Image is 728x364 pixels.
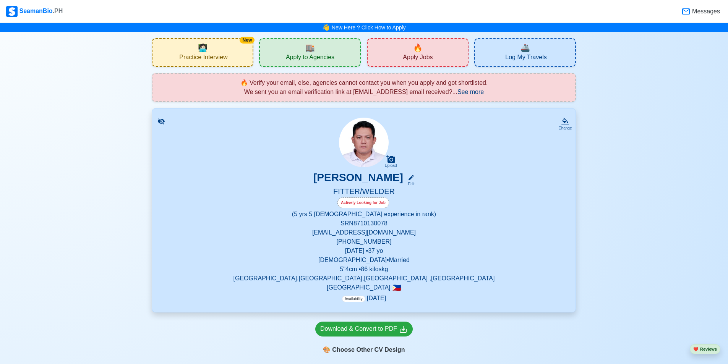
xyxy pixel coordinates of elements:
p: [GEOGRAPHIC_DATA],[GEOGRAPHIC_DATA],[GEOGRAPHIC_DATA] ,[GEOGRAPHIC_DATA] [161,274,566,283]
span: .PH [53,8,63,14]
p: (5 yrs 5 [DEMOGRAPHIC_DATA] experience in rank) [161,210,566,219]
h5: FITTER/WELDER [161,187,566,197]
a: Download & Convert to PDF [315,322,413,336]
span: Availability [342,296,365,302]
div: Upload [385,163,397,168]
div: Change [558,125,572,131]
span: new [413,42,423,53]
span: heart [693,347,699,351]
span: interview [198,42,208,53]
p: [DEMOGRAPHIC_DATA] • Married [161,256,566,265]
div: Choose Other CV Design [315,343,413,357]
img: Logo [6,6,18,17]
p: 5"4 cm • 86 kilos kg [161,265,566,274]
span: 🇵🇭 [392,284,401,291]
span: See more [457,89,484,95]
span: Apply Jobs [403,53,433,63]
div: Edit [405,181,415,187]
span: Messages [691,7,720,16]
a: New Here ? Click How to Apply [332,24,406,31]
span: paint [323,345,331,354]
p: [PHONE_NUMBER] [161,237,566,246]
span: Log My Travels [505,53,546,63]
p: [GEOGRAPHIC_DATA] [161,283,566,292]
span: bell [322,23,331,32]
span: agencies [305,42,315,53]
span: travel [520,42,530,53]
span: ... [452,89,484,95]
p: [EMAIL_ADDRESS][DOMAIN_NAME] [161,228,566,237]
p: [DATE] • 37 yo [161,246,566,256]
p: SRN 8710130078 [161,219,566,228]
span: Apply to Agencies [286,53,334,63]
div: Download & Convert to PDF [320,324,408,334]
div: SeamanBio [6,6,63,17]
div: Actively Looking for Job [337,197,389,208]
span: We sent you an email verification link at [EMAIL_ADDRESS] email received? [244,89,452,95]
span: 🔥 Verify your email, else, agencies cannot contact you when you apply and got shortlisted. [240,79,488,86]
div: New [240,37,255,44]
button: heartReviews [690,344,720,354]
h3: [PERSON_NAME] [313,171,403,187]
span: Practice Interview [179,53,227,63]
p: [DATE] [342,294,386,303]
